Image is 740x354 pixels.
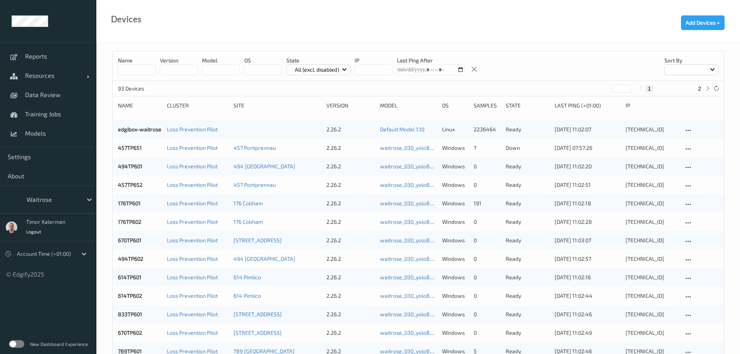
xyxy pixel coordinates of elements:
p: windows [442,255,468,263]
a: waitrose_030_yolo8n_384_9_07_25 [380,200,467,206]
a: 614 Pimlico [234,292,261,299]
a: [STREET_ADDRESS] [234,329,282,336]
div: [DATE] 11:02:49 [555,329,620,337]
a: 833TP601 [118,311,142,317]
div: 2.26.2 [326,144,375,152]
div: [TECHNICAL_ID] [626,181,678,189]
div: [DATE] 11:02:57 [555,255,620,263]
div: [DATE] 11:02:18 [555,200,620,207]
p: windows [442,218,468,226]
div: 2.26.2 [326,273,375,281]
a: 614TP601 [118,274,141,280]
div: [DATE] 11:02:07 [555,126,620,133]
div: [TECHNICAL_ID] [626,329,678,337]
div: 0 [474,273,500,281]
div: Samples [474,102,500,109]
p: OS [244,57,282,64]
a: Loss Prevention Pilot [167,181,218,188]
div: 7 [474,144,500,152]
a: Loss Prevention Pilot [167,292,218,299]
div: 0 [474,237,500,244]
p: down [506,144,549,152]
a: 614 Pimlico [234,274,261,280]
div: Last Ping (+01:00) [555,102,620,109]
a: Loss Prevention Pilot [167,218,218,225]
a: 176TP602 [118,218,141,225]
a: waitrose_030_yolo8n_384_9_07_25 [380,181,467,188]
div: ip [626,102,678,109]
a: edgibox-waitrose [118,126,161,133]
a: waitrose_030_yolo8n_384_9_07_25 [380,255,467,262]
p: ready [506,126,549,133]
div: 0 [474,163,500,170]
div: 2236464 [474,126,500,133]
a: Loss Prevention Pilot [167,329,218,336]
p: ready [506,292,549,300]
p: windows [442,200,468,207]
p: windows [442,329,468,337]
p: ready [506,218,549,226]
a: 176TP601 [118,200,141,206]
a: 614TP602 [118,292,142,299]
div: Site [234,102,321,109]
div: 0 [474,181,500,189]
a: Loss Prevention Pilot [167,237,218,243]
p: All (excl. disabled) [292,66,342,74]
div: [TECHNICAL_ID] [626,218,678,226]
p: Last Ping After [397,57,464,64]
div: [DATE] 07:57:26 [555,144,620,152]
div: 0 [474,218,500,226]
div: 2.26.2 [326,218,375,226]
div: 2.26.2 [326,126,375,133]
a: 176 Cobham [234,200,263,206]
div: [DATE] 11:02:28 [555,218,620,226]
div: OS [442,102,468,109]
div: 2.26.2 [326,181,375,189]
div: [TECHNICAL_ID] [626,255,678,263]
p: windows [442,237,468,244]
div: Devices [111,15,141,23]
div: 191 [474,200,500,207]
p: windows [442,181,468,189]
a: [STREET_ADDRESS] [234,311,282,317]
p: linux [442,126,468,133]
a: waitrose_030_yolo8n_384_9_07_25 [380,292,467,299]
a: 494TP601 [118,163,143,169]
a: 494TP602 [118,255,143,262]
a: 670TP601 [118,237,141,243]
a: Loss Prevention Pilot [167,274,218,280]
div: Model [380,102,437,109]
p: ready [506,200,549,207]
p: Sort by [664,57,718,64]
a: Default Model 1.10 [380,126,424,133]
div: [TECHNICAL_ID] [626,237,678,244]
a: Loss Prevention Pilot [167,255,218,262]
p: windows [442,163,468,170]
a: 457TP651 [118,144,142,151]
p: windows [442,144,468,152]
p: ready [506,273,549,281]
div: 0 [474,310,500,318]
div: [TECHNICAL_ID] [626,200,678,207]
a: waitrose_030_yolo8n_384_9_07_25 [380,144,467,151]
div: 2.26.2 [326,310,375,318]
p: ready [506,310,549,318]
a: Loss Prevention Pilot [167,311,218,317]
p: IP [355,57,392,64]
div: 2.26.2 [326,237,375,244]
div: 0 [474,292,500,300]
a: waitrose_030_yolo8n_384_9_07_25 [380,329,467,336]
div: [TECHNICAL_ID] [626,163,678,170]
a: waitrose_030_yolo8n_384_9_07_25 [380,163,467,169]
a: 494 [GEOGRAPHIC_DATA] [234,163,295,169]
div: 2.26.2 [326,255,375,263]
div: [DATE] 11:02:51 [555,181,620,189]
p: ready [506,181,549,189]
a: Loss Prevention Pilot [167,144,218,151]
div: [TECHNICAL_ID] [626,292,678,300]
div: [TECHNICAL_ID] [626,126,678,133]
div: [DATE] 11:02:20 [555,163,620,170]
a: 176 Cobham [234,218,263,225]
button: 1 [646,85,653,92]
div: 0 [474,255,500,263]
